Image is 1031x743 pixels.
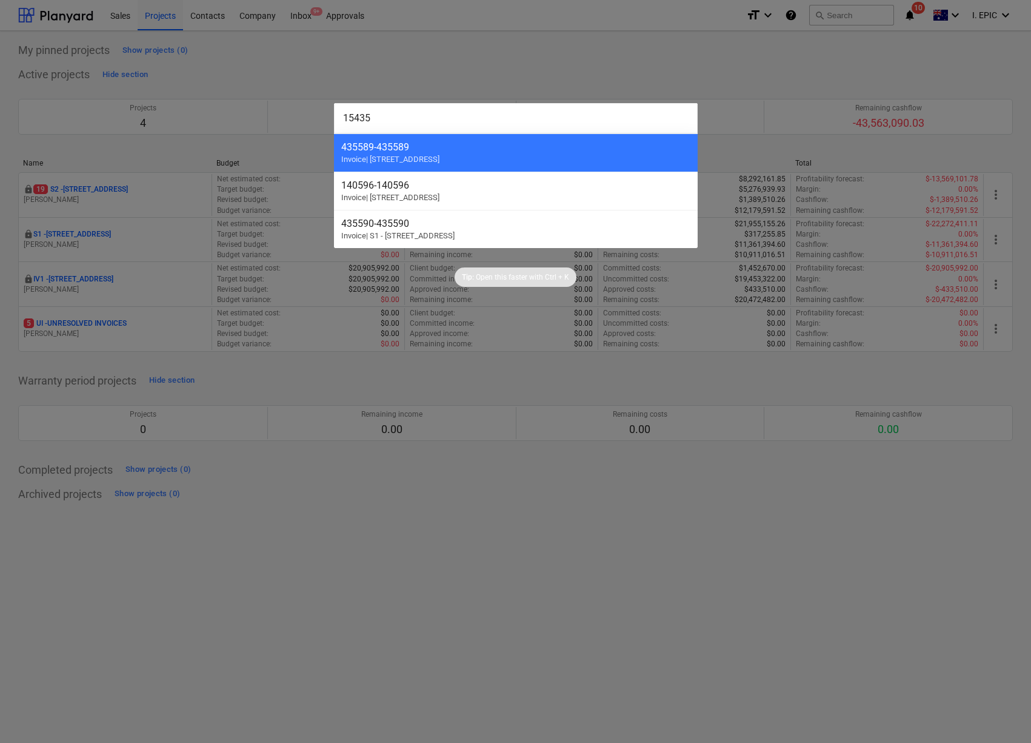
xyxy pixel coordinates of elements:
[334,103,698,133] input: Search for projects, articles, contracts, Claims, subcontractors...
[341,155,439,164] span: Invoice | [STREET_ADDRESS]
[545,272,569,283] p: Ctrl + K
[341,193,439,202] span: Invoice | [STREET_ADDRESS]
[455,267,576,287] div: Tip:Open this faster withCtrl + K
[334,133,698,172] div: 435589-435589Invoice| [STREET_ADDRESS]
[334,172,698,210] div: 140596-140596Invoice| [STREET_ADDRESS]
[341,141,690,153] div: 435589 - 435589
[341,231,455,240] span: Invoice | S1 - [STREET_ADDRESS]
[462,272,474,283] p: Tip:
[341,218,690,229] div: 435590 - 435590
[334,210,698,248] div: 435590-435590Invoice| S1 - [STREET_ADDRESS]
[476,272,543,283] p: Open this faster with
[341,180,690,191] div: 140596 - 140596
